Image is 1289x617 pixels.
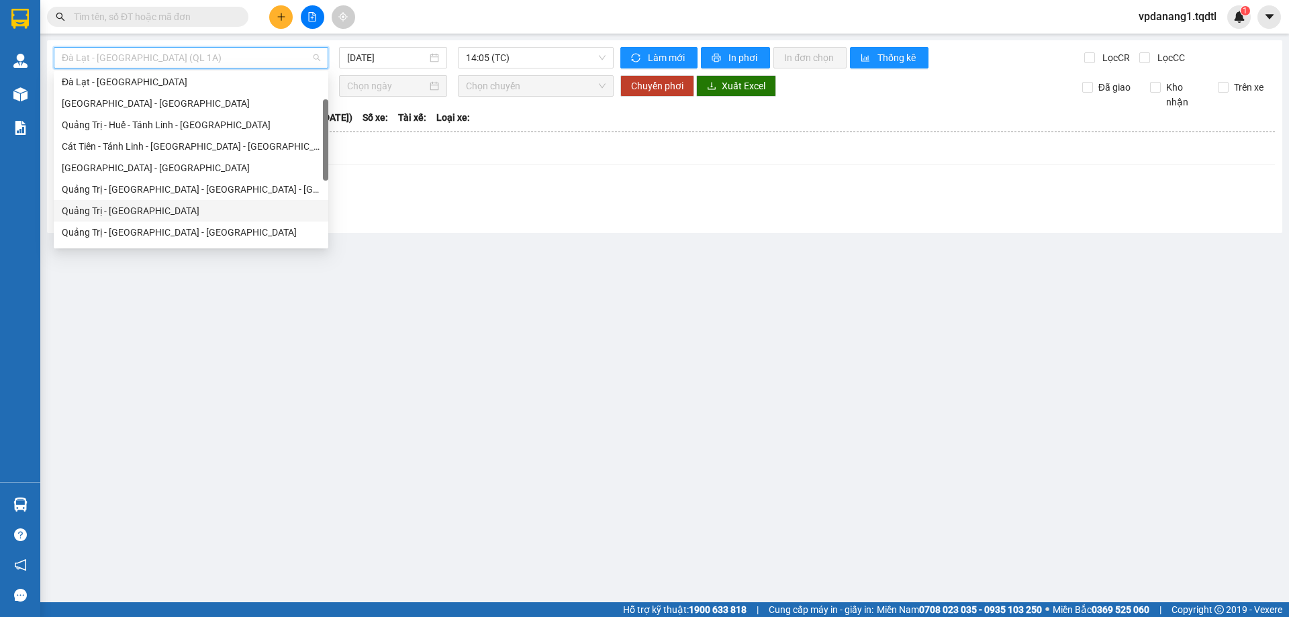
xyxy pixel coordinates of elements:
span: search [56,12,65,21]
span: Cung cấp máy in - giấy in: [769,602,873,617]
input: Chọn ngày [347,79,427,93]
span: Trên xe [1229,80,1269,95]
img: icon-new-feature [1233,11,1245,23]
span: Loại xe: [436,110,470,125]
div: Quảng Trị - [GEOGRAPHIC_DATA] - [GEOGRAPHIC_DATA] [62,225,320,240]
strong: 0369 525 060 [1092,604,1149,615]
span: Đà Lạt - Sài Gòn (QL 1A) [62,48,320,68]
span: plus [277,12,286,21]
div: Quảng Trị - Huế - Tánh Linh - Cát Tiên [54,114,328,136]
span: Làm mới [648,50,687,65]
span: copyright [1214,605,1224,614]
div: Quảng Trị - [GEOGRAPHIC_DATA] [62,203,320,218]
div: Quảng Trị - Sài Gòn [54,200,328,222]
span: 1 [1243,6,1247,15]
button: In đơn chọn [773,47,847,68]
div: Quảng Trị - Huế - Tánh Linh - [GEOGRAPHIC_DATA] [62,117,320,132]
span: Đã giao [1093,80,1136,95]
span: sync [631,53,642,64]
button: syncLàm mới [620,47,698,68]
span: vpdanang1.tqdtl [1128,8,1227,25]
span: Tài xế: [398,110,426,125]
div: [GEOGRAPHIC_DATA] - [GEOGRAPHIC_DATA] [62,160,320,175]
div: Cát Tiên - Tánh Linh - Huế - Quảng Trị [54,136,328,157]
span: | [1159,602,1161,617]
span: In phơi [728,50,759,65]
input: Tìm tên, số ĐT hoặc mã đơn [74,9,232,24]
span: | [757,602,759,617]
span: 14:05 (TC) [466,48,606,68]
span: caret-down [1263,11,1276,23]
div: Quảng Trị - [GEOGRAPHIC_DATA] - [GEOGRAPHIC_DATA] - [GEOGRAPHIC_DATA] [62,182,320,197]
button: bar-chartThống kê [850,47,928,68]
strong: 0708 023 035 - 0935 103 250 [919,604,1042,615]
span: Miền Nam [877,602,1042,617]
span: bar-chart [861,53,872,64]
div: Sài Gòn - Đà Lạt [54,93,328,114]
button: Chuyển phơi [620,75,694,97]
button: caret-down [1257,5,1281,29]
div: Đà Lạt - Nha Trang - Đà Nẵng [54,243,328,265]
span: Lọc CR [1097,50,1132,65]
span: ⚪️ [1045,607,1049,612]
span: Thống kê [877,50,918,65]
button: aim [332,5,355,29]
span: Số xe: [363,110,388,125]
strong: 1900 633 818 [689,604,747,615]
span: notification [14,559,27,571]
span: Miền Bắc [1053,602,1149,617]
img: logo-vxr [11,9,29,29]
button: downloadXuất Excel [696,75,776,97]
span: message [14,589,27,602]
span: question-circle [14,528,27,541]
sup: 1 [1241,6,1250,15]
div: Đà Lạt - [GEOGRAPHIC_DATA] [62,75,320,89]
img: warehouse-icon [13,87,28,101]
button: plus [269,5,293,29]
div: Đà Lạt - Sài Gòn [54,71,328,93]
div: Cát Tiên - Tánh Linh - [GEOGRAPHIC_DATA] - [GEOGRAPHIC_DATA] [62,139,320,154]
div: [GEOGRAPHIC_DATA] - [GEOGRAPHIC_DATA] [62,96,320,111]
span: file-add [307,12,317,21]
span: Hỗ trợ kỹ thuật: [623,602,747,617]
div: Sài Gòn - Quảng Trị [54,157,328,179]
span: Lọc CC [1152,50,1187,65]
img: warehouse-icon [13,54,28,68]
img: warehouse-icon [13,497,28,512]
span: printer [712,53,723,64]
span: Kho nhận [1161,80,1208,109]
span: Chọn chuyến [466,76,606,96]
div: Quảng Trị - Huế - Đà Nẵng - Vũng Tàu [54,179,328,200]
div: Quảng Trị - Bình Dương - Bình Phước [54,222,328,243]
button: printerIn phơi [701,47,770,68]
img: solution-icon [13,121,28,135]
input: 11/10/2025 [347,50,427,65]
button: file-add [301,5,324,29]
span: aim [338,12,348,21]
